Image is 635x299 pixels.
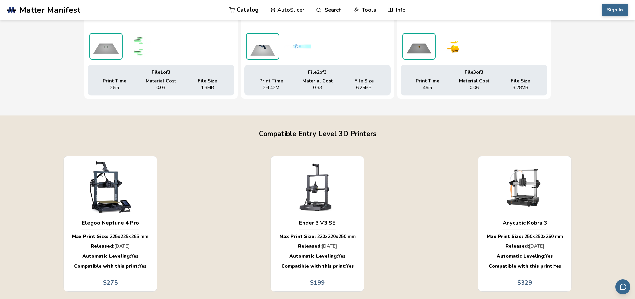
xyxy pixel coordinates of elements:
strong: Automatic Leveling: [289,253,338,259]
span: Material Cost [146,78,176,84]
img: Ender 3 V3 SE [283,161,352,213]
div: Yes [487,253,563,260]
button: Sign In [602,4,628,16]
span: $ 329 [517,279,532,286]
span: Print Time [103,78,126,84]
h3: Anycubic Kobra 3 [503,220,547,226]
span: 0.03 [156,85,165,90]
strong: Compatible with this print: [281,263,346,269]
button: Anycubic Kobra 3Anycubic Kobra 3Max Print Size: 250x250x260 mmReleased:[DATE]Automatic Leveling:Y... [478,156,572,292]
span: 1.3 MB [201,85,214,90]
div: Yes [72,263,148,270]
strong: Compatible with this print: [74,263,139,269]
span: File Size [198,78,217,84]
span: [DATE] [114,243,130,249]
div: Yes [279,253,356,260]
span: 0.33 [313,85,322,90]
strong: Released: [91,243,114,249]
img: Anycubic Kobra 3 [490,161,559,213]
h2: Compatible Entry Level 3D Printers [7,129,628,139]
img: Revolver_Fidget_Remix_-_Parts_v42_Print_Bed_Preview [403,34,435,59]
span: Matter Manifest [19,5,80,15]
strong: Max Print Size: [72,233,108,240]
strong: Automatic Leveling: [82,253,131,259]
span: [DATE] [322,243,337,249]
span: File Size [354,78,374,84]
span: $ 199 [310,279,325,286]
img: Elegoo Neptune 4 Pro [76,161,145,213]
span: Material Cost [459,78,489,84]
button: Elegoo Neptune 4 ProElegoo Neptune 4 ProMax Print Size: 225x225x265 mmReleased:[DATE]Automatic Le... [63,156,157,292]
div: Yes [279,263,356,270]
div: File 3 of 3 [406,70,542,75]
div: 225 x 225 x 265 mm [72,233,148,240]
strong: Compatible with this print: [489,263,554,269]
h3: Ender 3 V3 SE [299,220,336,226]
div: Yes [487,263,563,270]
div: File 2 of 3 [249,70,386,75]
button: Ender 3 V3 SEEnder 3 V3 SEMax Print Size: 220x220x250 mmReleased:[DATE]Automatic Leveling:YesComp... [271,156,364,292]
span: 49m [423,85,432,90]
img: Revolver_Fidget_Remix_-_Parts_v42_3D_Preview [437,33,471,60]
span: Material Cost [302,78,333,84]
strong: Max Print Size: [487,233,523,240]
span: 0.06 [470,85,479,90]
h3: Elegoo Neptune 4 Pro [82,220,139,226]
span: [DATE] [529,243,544,249]
div: File 1 of 3 [93,70,229,75]
span: $ 275 [103,279,118,286]
span: 6.25 MB [356,85,372,90]
span: 3.28 MB [513,85,528,90]
strong: Released: [505,243,529,249]
strong: Max Print Size: [279,233,316,240]
strong: Automatic Leveling: [497,253,545,259]
div: Yes [72,253,148,260]
img: Revolver_Fidget_Remix_-_Body_v110_Print_Bed_Preview [247,34,279,59]
span: File Size [511,78,530,84]
span: 26m [110,85,119,90]
div: 220 x 220 x 250 mm [279,233,356,240]
span: 2H 42M [263,85,279,90]
div: 250 x 250 x 260 mm [487,233,563,240]
span: Print Time [259,78,283,84]
span: Print Time [416,78,439,84]
img: Revolver_Fidget_Remix_-_Body_v110_3D_Preview [281,33,314,60]
img: Revolver_Fidget_Remix_-_6_x_Bullet_v42_3D_Preview [124,33,158,60]
button: Send feedback via email [615,279,630,294]
strong: Released: [298,243,322,249]
img: Revolver_Fidget_Remix_-_6_x_Bullet_v42_Print_Bed_Preview [90,34,122,59]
